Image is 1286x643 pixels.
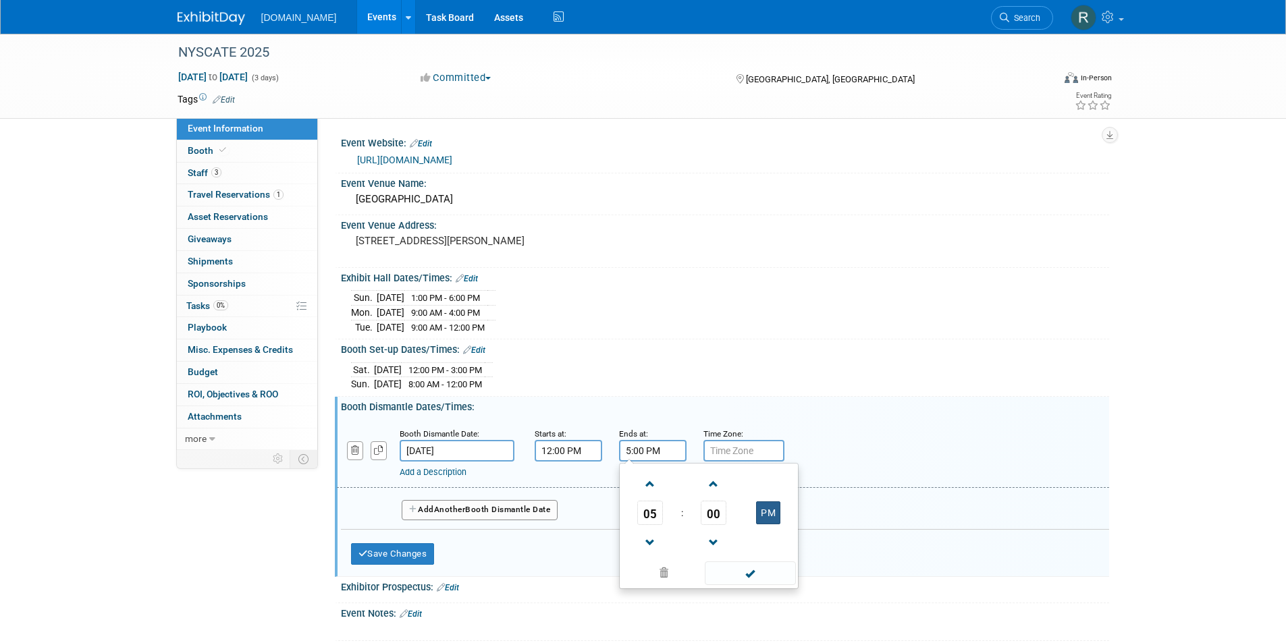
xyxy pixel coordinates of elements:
[341,215,1109,232] div: Event Venue Address:
[619,440,687,462] input: End Time
[351,377,374,391] td: Sun.
[637,501,663,525] span: Pick Hour
[188,322,227,333] span: Playbook
[410,139,432,148] a: Edit
[177,296,317,317] a: Tasks0%
[177,339,317,361] a: Misc. Expenses & Credits
[341,397,1109,414] div: Booth Dismantle Dates/Times:
[188,123,263,134] span: Event Information
[377,306,404,320] td: [DATE]
[273,190,284,200] span: 1
[188,145,229,156] span: Booth
[374,377,402,391] td: [DATE]
[701,501,726,525] span: Pick Minute
[408,379,482,389] span: 8:00 AM - 12:00 PM
[1071,5,1096,30] img: Rachelle Menzella
[188,344,293,355] span: Misc. Expenses & Credits
[213,95,235,105] a: Edit
[377,291,404,306] td: [DATE]
[619,429,648,439] small: Ends at:
[374,362,402,377] td: [DATE]
[356,235,646,247] pre: [STREET_ADDRESS][PERSON_NAME]
[188,211,268,222] span: Asset Reservations
[746,74,915,84] span: [GEOGRAPHIC_DATA], [GEOGRAPHIC_DATA]
[267,450,290,468] td: Personalize Event Tab Strip
[1080,73,1112,83] div: In-Person
[1065,72,1078,83] img: Format-Inperson.png
[437,583,459,592] a: Edit
[1009,13,1040,23] span: Search
[178,11,245,25] img: ExhibitDay
[637,525,663,559] a: Decrement Hour
[173,40,1033,65] div: NYSCATE 2025
[351,189,1099,210] div: [GEOGRAPHIC_DATA]
[213,300,228,310] span: 0%
[351,306,377,320] td: Mon.
[188,411,242,422] span: Attachments
[177,140,317,162] a: Booth
[185,433,207,444] span: more
[622,564,706,583] a: Clear selection
[177,428,317,450] a: more
[400,609,422,619] a: Edit
[341,133,1109,150] div: Event Website:
[1075,92,1111,99] div: Event Rating
[177,184,317,206] a: Travel Reservations1
[973,70,1113,90] div: Event Format
[678,501,686,525] td: :
[178,71,248,83] span: [DATE] [DATE]
[756,501,780,524] button: PM
[408,365,482,375] span: 12:00 PM - 3:00 PM
[188,256,233,267] span: Shipments
[400,440,514,462] input: Date
[341,173,1109,190] div: Event Venue Name:
[188,233,232,244] span: Giveaways
[177,118,317,140] a: Event Information
[177,362,317,383] a: Budget
[991,6,1053,30] a: Search
[351,291,377,306] td: Sun.
[188,389,278,399] span: ROI, Objectives & ROO
[207,72,219,82] span: to
[177,406,317,428] a: Attachments
[341,577,1109,594] div: Exhibitor Prospectus:
[703,565,797,584] a: Done
[177,251,317,273] a: Shipments
[351,543,435,565] button: Save Changes
[188,167,221,178] span: Staff
[535,429,566,439] small: Starts at:
[535,440,602,462] input: Start Time
[178,92,235,106] td: Tags
[411,293,480,303] span: 1:00 PM - 6:00 PM
[186,300,228,311] span: Tasks
[357,155,452,165] a: [URL][DOMAIN_NAME]
[341,268,1109,285] div: Exhibit Hall Dates/Times:
[188,366,218,377] span: Budget
[400,467,466,477] a: Add a Description
[456,274,478,283] a: Edit
[211,167,221,177] span: 3
[703,440,784,462] input: Time Zone
[463,345,485,355] a: Edit
[177,317,317,339] a: Playbook
[701,466,726,501] a: Increment Minute
[177,163,317,184] a: Staff3
[377,320,404,334] td: [DATE]
[177,273,317,295] a: Sponsorships
[261,12,337,23] span: [DOMAIN_NAME]
[177,229,317,250] a: Giveaways
[177,206,317,228] a: Asset Reservations
[341,603,1109,621] div: Event Notes:
[290,450,317,468] td: Toggle Event Tabs
[703,429,743,439] small: Time Zone:
[411,308,480,318] span: 9:00 AM - 4:00 PM
[250,74,279,82] span: (3 days)
[411,323,485,333] span: 9:00 AM - 12:00 PM
[188,189,284,200] span: Travel Reservations
[351,362,374,377] td: Sat.
[341,339,1109,357] div: Booth Set-up Dates/Times:
[637,466,663,501] a: Increment Hour
[351,320,377,334] td: Tue.
[416,71,496,85] button: Committed
[434,505,466,514] span: Another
